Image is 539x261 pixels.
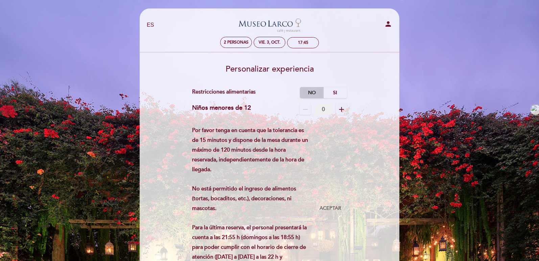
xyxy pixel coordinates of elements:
i: remove [301,105,309,113]
label: No [300,87,324,98]
div: 17:45 [298,40,308,45]
span: 2 personas [224,40,249,45]
label: Si [323,87,347,98]
button: Aceptar [314,203,347,214]
i: person [384,20,392,28]
div: vie. 3, oct. [259,40,280,45]
a: Museo [PERSON_NAME][GEOGRAPHIC_DATA] - Restaurant [227,16,312,34]
button: person [384,20,392,30]
span: Aceptar [320,205,341,212]
span: Personalizar experiencia [226,64,314,74]
i: add [337,105,346,113]
div: Niños menores de 12 [192,104,251,115]
div: Restricciones alimentarias [192,87,300,98]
